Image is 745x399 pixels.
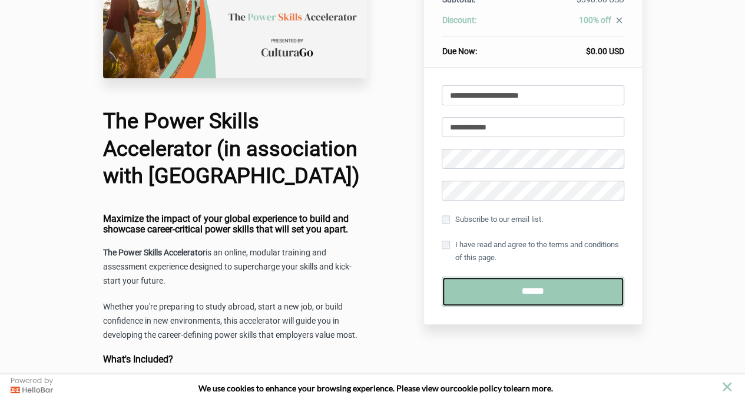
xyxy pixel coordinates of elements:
[442,14,518,36] th: Discount:
[453,383,502,393] a: cookie policy
[614,15,624,25] i: close
[586,46,624,56] span: $0.00 USD
[511,383,553,393] span: learn more.
[579,15,611,25] span: 100% off
[103,300,367,343] p: Whether you're preparing to study abroad, start a new job, or build confidence in new environment...
[442,238,624,264] label: I have read and agree to the terms and conditions of this page.
[442,213,542,226] label: Subscribe to our email list.
[720,380,734,394] button: close
[103,108,367,190] h1: The Power Skills Accelerator (in association with [GEOGRAPHIC_DATA])
[103,354,367,365] h4: What's Included?
[442,241,450,249] input: I have read and agree to the terms and conditions of this page.
[504,383,511,393] strong: to
[442,36,518,58] th: Due Now:
[198,383,453,393] span: We use cookies to enhance your browsing experience. Please view our
[611,15,624,28] a: close
[442,215,450,224] input: Subscribe to our email list.
[103,248,206,257] strong: The Power Skills Accelerator
[103,214,367,234] h4: Maximize the impact of your global experience to build and showcase career-critical power skills ...
[103,246,367,288] p: is an online, modular training and assessment experience designed to supercharge your skills and ...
